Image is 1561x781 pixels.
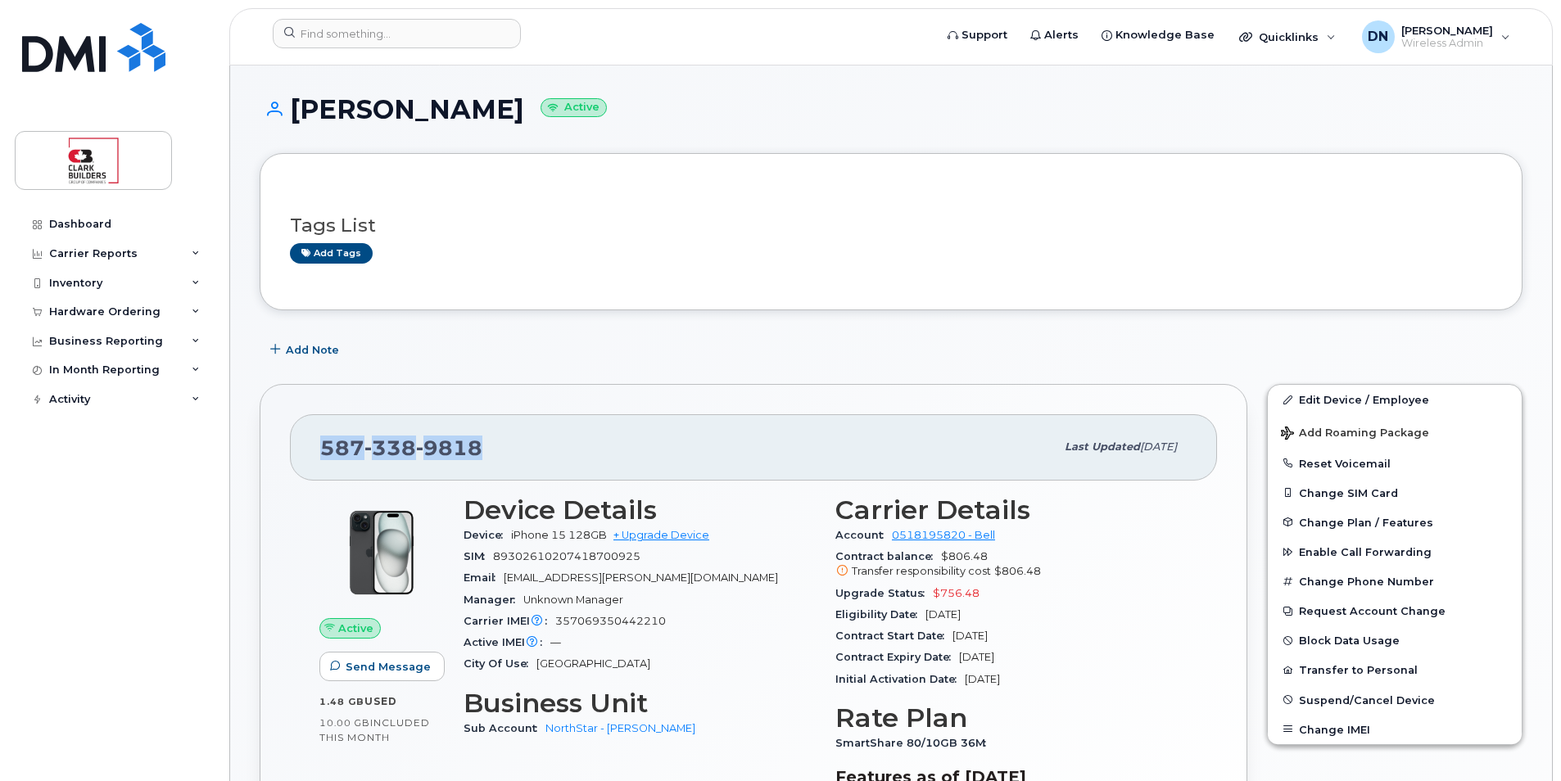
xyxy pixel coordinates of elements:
[290,243,373,264] a: Add tags
[333,503,431,602] img: iPhone_15_Black.png
[464,495,816,525] h3: Device Details
[1299,546,1432,558] span: Enable Call Forwarding
[364,695,397,707] span: used
[364,436,416,460] span: 338
[952,630,988,642] span: [DATE]
[1490,710,1549,769] iframe: Messenger Launcher
[835,673,965,685] span: Initial Activation Date
[1065,440,1140,453] span: Last updated
[1268,478,1522,508] button: Change SIM Card
[1268,596,1522,625] button: Request Account Change
[319,717,370,729] span: 10.00 GB
[286,342,339,358] span: Add Note
[319,652,445,681] button: Send Message
[464,615,555,627] span: Carrier IMEI
[892,529,995,541] a: 0518195820 - Bell
[536,657,650,670] span: [GEOGRAPHIC_DATA]
[464,657,536,670] span: City Of Use
[835,587,933,599] span: Upgrade Status
[464,688,816,718] h3: Business Unit
[464,636,550,648] span: Active IMEI
[555,615,666,627] span: 357069350442210
[319,716,430,743] span: included this month
[320,436,482,460] span: 587
[290,215,1492,236] h3: Tags List
[260,95,1523,124] h1: [PERSON_NAME]
[835,608,925,621] span: Eligibility Date
[464,571,504,584] span: Email
[933,587,980,599] span: $756.48
[1268,415,1522,449] button: Add Roaming Package
[464,529,511,541] span: Device
[545,722,695,734] a: NorthStar - [PERSON_NAME]
[260,335,353,364] button: Add Note
[835,495,1188,525] h3: Carrier Details
[416,436,482,460] span: 9818
[493,550,640,562] span: 89302610207418700925
[346,659,431,675] span: Send Message
[1268,715,1522,744] button: Change IMEI
[464,550,493,562] span: SIM
[1299,693,1435,706] span: Suspend/Cancel Device
[613,529,709,541] a: + Upgrade Device
[925,608,961,621] span: [DATE]
[1140,440,1177,453] span: [DATE]
[464,594,523,606] span: Manager
[1268,655,1522,684] button: Transfer to Personal
[504,571,778,584] span: [EMAIL_ADDRESS][PERSON_NAME][DOMAIN_NAME]
[835,651,959,663] span: Contract Expiry Date
[550,636,561,648] span: —
[1268,449,1522,478] button: Reset Voicemail
[511,529,607,541] span: iPhone 15 128GB
[835,737,994,749] span: SmartShare 80/10GB 36M
[1268,508,1522,537] button: Change Plan / Features
[835,703,1188,733] h3: Rate Plan
[319,696,364,707] span: 1.48 GB
[1268,537,1522,567] button: Enable Call Forwarding
[1268,625,1522,655] button: Block Data Usage
[1299,516,1433,528] span: Change Plan / Features
[464,722,545,734] span: Sub Account
[835,550,941,562] span: Contract balance
[965,673,1000,685] span: [DATE]
[338,621,373,636] span: Active
[994,565,1041,577] span: $806.48
[541,98,607,117] small: Active
[1281,427,1429,442] span: Add Roaming Package
[959,651,994,663] span: [DATE]
[835,630,952,642] span: Contract Start Date
[852,565,991,577] span: Transfer responsibility cost
[523,594,623,606] span: Unknown Manager
[835,529,892,541] span: Account
[835,550,1188,580] span: $806.48
[1268,685,1522,715] button: Suspend/Cancel Device
[1268,567,1522,596] button: Change Phone Number
[1268,385,1522,414] a: Edit Device / Employee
